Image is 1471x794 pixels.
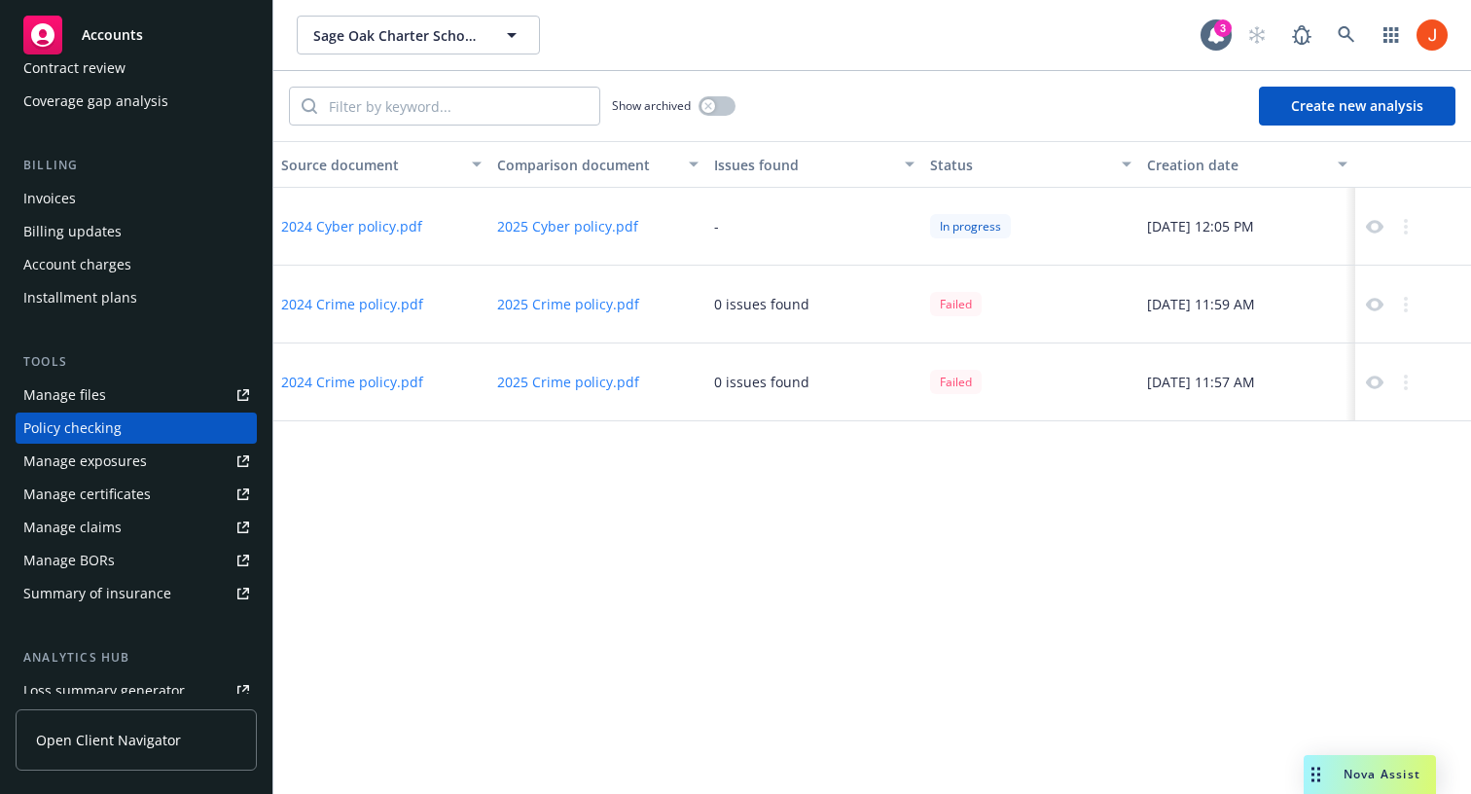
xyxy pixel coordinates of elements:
[1327,16,1366,54] a: Search
[16,545,257,576] a: Manage BORs
[16,512,257,543] a: Manage claims
[497,155,676,175] div: Comparison document
[1304,755,1328,794] div: Drag to move
[23,675,185,706] div: Loss summary generator
[313,25,482,46] span: Sage Oak Charter Schools
[16,352,257,372] div: Tools
[714,294,809,314] div: 0 issues found
[1304,755,1436,794] button: Nova Assist
[16,578,257,609] a: Summary of insurance
[23,249,131,280] div: Account charges
[1139,188,1355,266] div: [DATE] 12:05 PM
[16,8,257,62] a: Accounts
[930,155,1109,175] div: Status
[922,141,1138,188] button: Status
[1259,87,1455,126] button: Create new analysis
[714,155,893,175] div: Issues found
[16,648,257,668] div: Analytics hub
[16,86,257,117] a: Coverage gap analysis
[612,97,691,114] span: Show archived
[714,216,719,236] div: -
[497,216,638,236] button: 2025 Cyber policy.pdf
[23,53,126,84] div: Contract review
[23,379,106,411] div: Manage files
[273,141,489,188] button: Source document
[16,282,257,313] a: Installment plans
[930,214,1011,238] div: In progress
[23,183,76,214] div: Invoices
[16,183,257,214] a: Invoices
[1147,155,1326,175] div: Creation date
[23,446,147,477] div: Manage exposures
[1417,19,1448,51] img: photo
[16,479,257,510] a: Manage certificates
[1238,16,1276,54] a: Start snowing
[1139,141,1355,188] button: Creation date
[23,282,137,313] div: Installment plans
[16,156,257,175] div: Billing
[1372,16,1411,54] a: Switch app
[16,216,257,247] a: Billing updates
[281,155,460,175] div: Source document
[281,372,423,392] button: 2024 Crime policy.pdf
[1139,343,1355,421] div: [DATE] 11:57 AM
[16,53,257,84] a: Contract review
[297,16,540,54] button: Sage Oak Charter Schools
[302,98,317,114] svg: Search
[16,249,257,280] a: Account charges
[489,141,705,188] button: Comparison document
[23,578,171,609] div: Summary of insurance
[317,88,599,125] input: Filter by keyword...
[23,545,115,576] div: Manage BORs
[23,512,122,543] div: Manage claims
[281,294,423,314] button: 2024 Crime policy.pdf
[16,379,257,411] a: Manage files
[1344,766,1420,782] span: Nova Assist
[16,675,257,706] a: Loss summary generator
[497,294,639,314] button: 2025 Crime policy.pdf
[16,446,257,477] a: Manage exposures
[36,730,181,750] span: Open Client Navigator
[930,370,982,394] div: Failed
[23,479,151,510] div: Manage certificates
[82,27,143,43] span: Accounts
[16,413,257,444] a: Policy checking
[281,216,422,236] button: 2024 Cyber policy.pdf
[23,413,122,444] div: Policy checking
[497,372,639,392] button: 2025 Crime policy.pdf
[930,292,982,316] div: Failed
[706,141,922,188] button: Issues found
[714,372,809,392] div: 0 issues found
[1282,16,1321,54] a: Report a Bug
[23,216,122,247] div: Billing updates
[23,86,168,117] div: Coverage gap analysis
[1214,19,1232,37] div: 3
[1139,266,1355,343] div: [DATE] 11:59 AM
